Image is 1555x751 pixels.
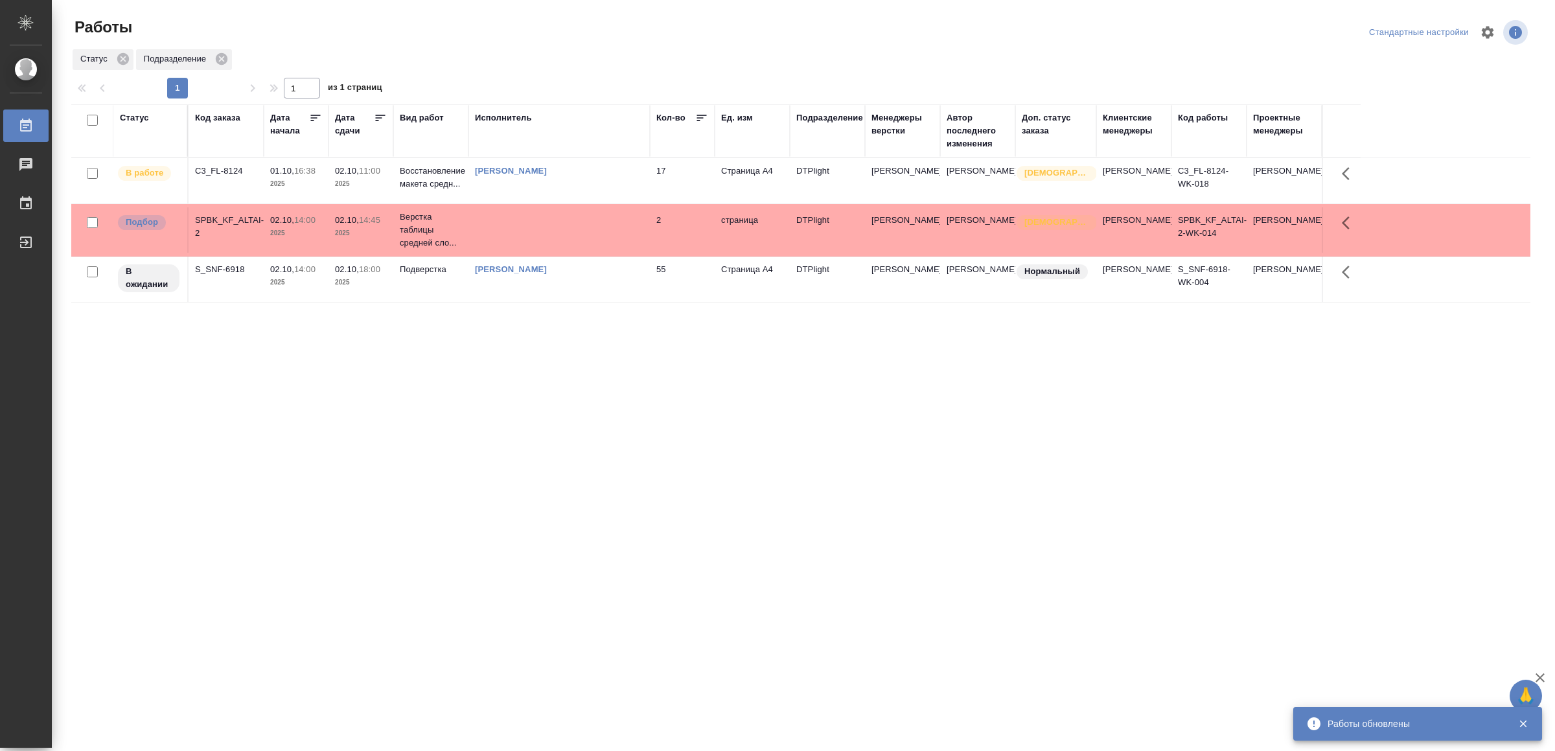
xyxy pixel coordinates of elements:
[1334,207,1365,238] button: Здесь прячутся важные кнопки
[1247,158,1322,203] td: [PERSON_NAME]
[335,178,387,191] p: 2025
[790,207,865,253] td: DTPlight
[1515,682,1537,710] span: 🙏
[1096,257,1171,302] td: [PERSON_NAME]
[947,111,1009,150] div: Автор последнего изменения
[400,263,462,276] p: Подверстка
[1171,207,1247,253] td: SPBK_KF_ALTAI-2-WK-014
[328,80,382,98] span: из 1 страниц
[270,276,322,289] p: 2025
[126,167,163,179] p: В работе
[871,111,934,137] div: Менеджеры верстки
[126,216,158,229] p: Подбор
[270,215,294,225] p: 02.10,
[294,264,316,274] p: 14:00
[1334,158,1365,189] button: Здесь прячутся важные кнопки
[1024,167,1089,179] p: [DEMOGRAPHIC_DATA]
[359,264,380,274] p: 18:00
[1178,111,1228,124] div: Код работы
[1510,718,1536,730] button: Закрыть
[1171,158,1247,203] td: C3_FL-8124-WK-018
[335,111,374,137] div: Дата сдачи
[1366,23,1472,43] div: split button
[790,158,865,203] td: DTPlight
[270,111,309,137] div: Дата начала
[136,49,232,70] div: Подразделение
[359,215,380,225] p: 14:45
[270,166,294,176] p: 01.10,
[871,263,934,276] p: [PERSON_NAME]
[1247,207,1322,253] td: [PERSON_NAME]
[650,207,715,253] td: 2
[335,215,359,225] p: 02.10,
[1510,680,1542,712] button: 🙏
[1328,717,1499,730] div: Работы обновлены
[144,52,211,65] p: Подразделение
[120,111,149,124] div: Статус
[195,263,257,276] div: S_SNF-6918
[1472,17,1503,48] span: Настроить таблицу
[1503,20,1530,45] span: Посмотреть информацию
[715,158,790,203] td: Страница А4
[71,17,132,38] span: Работы
[117,263,181,294] div: Исполнитель назначен, приступать к работе пока рано
[270,178,322,191] p: 2025
[1171,257,1247,302] td: S_SNF-6918-WK-004
[475,264,547,274] a: [PERSON_NAME]
[80,52,112,65] p: Статус
[195,165,257,178] div: C3_FL-8124
[721,111,753,124] div: Ед. изм
[117,165,181,182] div: Исполнитель выполняет работу
[1103,111,1165,137] div: Клиентские менеджеры
[294,215,316,225] p: 14:00
[335,264,359,274] p: 02.10,
[335,227,387,240] p: 2025
[1096,207,1171,253] td: [PERSON_NAME]
[400,165,462,191] p: Восстановление макета средн...
[715,207,790,253] td: страница
[335,276,387,289] p: 2025
[270,264,294,274] p: 02.10,
[940,257,1015,302] td: [PERSON_NAME]
[335,166,359,176] p: 02.10,
[790,257,865,302] td: DTPlight
[475,111,532,124] div: Исполнитель
[796,111,863,124] div: Подразделение
[715,257,790,302] td: Страница А4
[871,214,934,227] p: [PERSON_NAME]
[656,111,685,124] div: Кол-во
[1334,257,1365,288] button: Здесь прячутся важные кнопки
[195,111,240,124] div: Код заказа
[940,158,1015,203] td: [PERSON_NAME]
[400,211,462,249] p: Верстка таблицы средней сло...
[1022,111,1090,137] div: Доп. статус заказа
[270,227,322,240] p: 2025
[359,166,380,176] p: 11:00
[1253,111,1315,137] div: Проектные менеджеры
[294,166,316,176] p: 16:38
[1024,216,1089,229] p: [DEMOGRAPHIC_DATA]
[1247,257,1322,302] td: [PERSON_NAME]
[126,265,172,291] p: В ожидании
[73,49,133,70] div: Статус
[117,214,181,231] div: Можно подбирать исполнителей
[475,166,547,176] a: [PERSON_NAME]
[940,207,1015,253] td: [PERSON_NAME]
[1024,265,1080,278] p: Нормальный
[1096,158,1171,203] td: [PERSON_NAME]
[871,165,934,178] p: [PERSON_NAME]
[650,257,715,302] td: 55
[195,214,257,240] div: SPBK_KF_ALTAI-2
[650,158,715,203] td: 17
[400,111,444,124] div: Вид работ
